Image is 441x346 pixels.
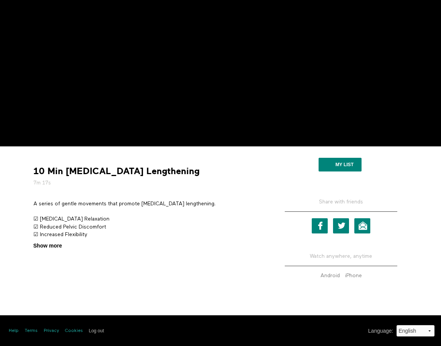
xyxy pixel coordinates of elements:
h5: Watch anywhere, anytime [285,247,397,266]
a: Facebook [312,218,328,233]
a: Terms [25,328,38,334]
label: Language : [368,327,393,335]
h5: 7m 17s [33,179,263,187]
strong: 10 Min [MEDICAL_DATA] Lengthening [33,165,200,177]
a: Cookies [65,328,83,334]
a: Android [319,273,342,278]
input: Log out [89,328,104,333]
p: A series of gentle movements that promote [MEDICAL_DATA] lengthening. [33,200,263,208]
a: iPhone [343,273,364,278]
a: Email [354,218,370,233]
a: Twitter [333,218,349,233]
strong: iPhone [345,273,362,278]
strong: Android [320,273,340,278]
button: My list [319,158,362,171]
span: Show more [33,242,62,250]
h5: Share with friends [285,198,397,212]
a: Help [9,328,19,334]
a: Privacy [44,328,59,334]
p: ☑ [MEDICAL_DATA] Relaxation ☑ Reduced Pelvic Discomfort ☑ Increased Flexibility [33,215,263,238]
